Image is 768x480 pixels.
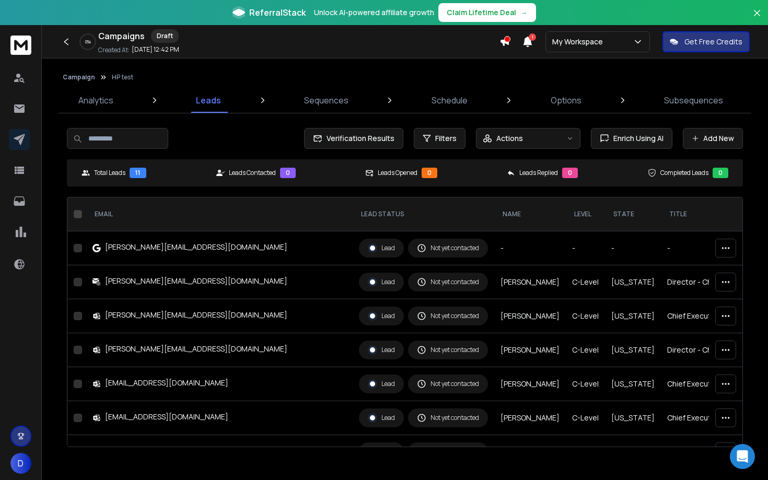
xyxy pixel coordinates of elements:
[322,133,394,144] span: Verification Results
[98,30,145,42] h1: Campaigns
[432,94,468,107] p: Schedule
[78,94,113,107] p: Analytics
[605,333,661,367] td: [US_STATE]
[94,169,125,177] p: Total Leads
[417,345,479,355] div: Not yet contacted
[368,379,395,389] div: Lead
[605,435,661,469] td: [US_STATE]
[105,242,287,252] div: [PERSON_NAME][EMAIL_ADDRESS][DOMAIN_NAME]
[591,128,672,149] button: Enrich Using AI
[566,367,605,401] td: C-Level
[378,169,417,177] p: Leads Opened
[368,345,395,355] div: Lead
[605,401,661,435] td: [US_STATE]
[658,88,729,113] a: Subsequences
[551,94,581,107] p: Options
[664,94,723,107] p: Subsequences
[132,45,179,54] p: [DATE] 12:42 PM
[661,299,752,333] td: Chief Executive Officer / Director
[249,6,306,19] span: ReferralStack
[105,446,287,456] div: [PERSON_NAME][EMAIL_ADDRESS][DOMAIN_NAME]
[661,333,752,367] td: Director - Chief Executive Officer
[368,277,395,287] div: Lead
[605,299,661,333] td: [US_STATE]
[190,88,227,113] a: Leads
[417,311,479,321] div: Not yet contacted
[520,7,528,18] span: →
[151,29,179,43] div: Draft
[661,435,752,469] td: Director / Chief Executive Officer
[112,73,133,81] p: HP test
[605,231,661,265] td: -
[368,413,395,423] div: Lead
[684,37,742,47] p: Get Free Credits
[494,367,566,401] td: [PERSON_NAME]
[730,444,755,469] div: Open Intercom Messenger
[609,133,664,144] span: Enrich Using AI
[105,344,287,354] div: [PERSON_NAME][EMAIL_ADDRESS][DOMAIN_NAME]
[661,231,752,265] td: -
[713,168,728,178] div: 0
[605,197,661,231] th: state
[368,243,395,253] div: Lead
[304,128,403,149] button: Verification Results
[494,197,566,231] th: NAME
[662,31,750,52] button: Get Free Credits
[229,169,276,177] p: Leads Contacted
[552,37,607,47] p: My Workspace
[298,88,355,113] a: Sequences
[10,453,31,474] button: D
[566,401,605,435] td: C-Level
[368,311,395,321] div: Lead
[494,333,566,367] td: [PERSON_NAME]
[661,197,752,231] th: title
[494,299,566,333] td: [PERSON_NAME]
[566,197,605,231] th: level
[494,265,566,299] td: [PERSON_NAME]
[605,265,661,299] td: [US_STATE]
[130,168,146,178] div: 11
[566,333,605,367] td: C-Level
[105,412,228,422] div: [EMAIL_ADDRESS][DOMAIN_NAME]
[196,94,221,107] p: Leads
[435,133,457,144] span: Filters
[98,46,130,54] p: Created At:
[280,168,296,178] div: 0
[519,169,558,177] p: Leads Replied
[314,7,434,18] p: Unlock AI-powered affiliate growth
[425,88,474,113] a: Schedule
[750,6,764,31] button: Close banner
[304,94,348,107] p: Sequences
[422,168,437,178] div: 0
[86,197,353,231] th: EMAIL
[544,88,588,113] a: Options
[566,299,605,333] td: C-Level
[105,310,287,320] div: [PERSON_NAME][EMAIL_ADDRESS][DOMAIN_NAME]
[63,73,95,81] button: Campaign
[661,401,752,435] td: Chief Executive Officer/Director
[417,277,479,287] div: Not yet contacted
[566,231,605,265] td: -
[85,39,91,45] p: 0 %
[605,367,661,401] td: [US_STATE]
[438,3,536,22] button: Claim Lifetime Deal→
[417,413,479,423] div: Not yet contacted
[562,168,578,178] div: 0
[494,231,566,265] td: -
[660,169,708,177] p: Completed Leads
[353,197,494,231] th: LEAD STATUS
[661,265,752,299] td: Director - Chief Executive Officer
[414,128,466,149] button: Filters
[566,435,605,469] td: C-Level
[529,33,536,41] span: 1
[105,378,228,388] div: [EMAIL_ADDRESS][DOMAIN_NAME]
[417,243,479,253] div: Not yet contacted
[496,133,523,144] p: Actions
[72,88,120,113] a: Analytics
[105,276,287,286] div: [PERSON_NAME][EMAIL_ADDRESS][DOMAIN_NAME]
[417,379,479,389] div: Not yet contacted
[683,128,743,149] button: Add New
[494,401,566,435] td: [PERSON_NAME]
